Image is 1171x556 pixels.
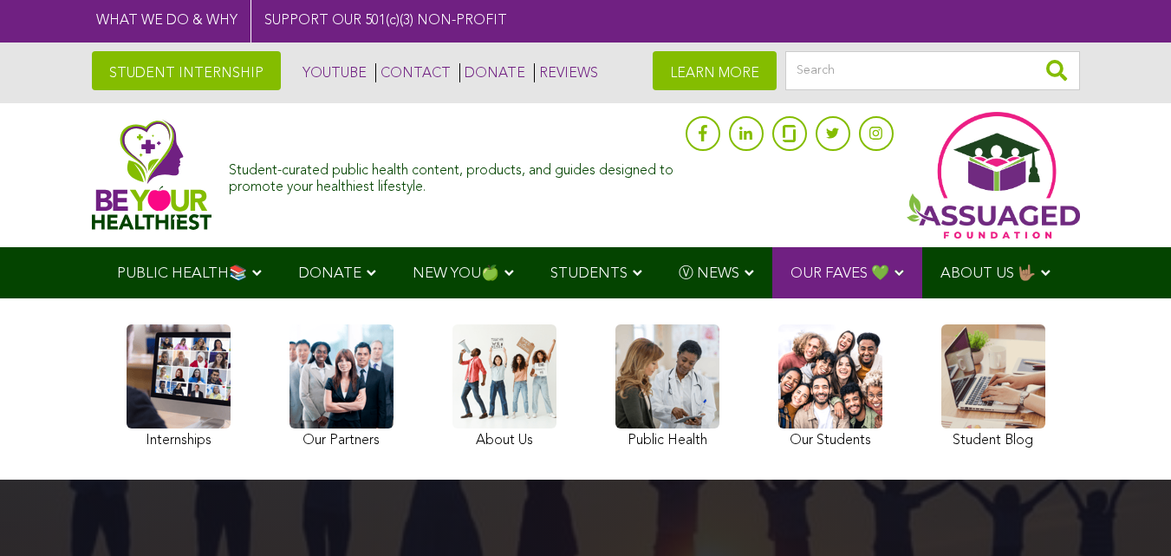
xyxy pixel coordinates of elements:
[940,266,1036,281] span: ABOUT US 🤟🏽
[92,120,212,230] img: Assuaged
[413,266,499,281] span: NEW YOU🍏
[783,125,795,142] img: glassdoor
[298,266,361,281] span: DONATE
[679,266,739,281] span: Ⓥ NEWS
[459,63,525,82] a: DONATE
[298,63,367,82] a: YOUTUBE
[790,266,889,281] span: OUR FAVES 💚
[907,112,1080,239] img: Assuaged App
[653,51,777,90] a: LEARN MORE
[229,154,676,196] div: Student-curated public health content, products, and guides designed to promote your healthiest l...
[117,266,247,281] span: PUBLIC HEALTH📚
[785,51,1080,90] input: Search
[92,51,281,90] a: STUDENT INTERNSHIP
[92,247,1080,298] div: Navigation Menu
[1084,473,1171,556] iframe: Chat Widget
[550,266,628,281] span: STUDENTS
[534,63,598,82] a: REVIEWS
[375,63,451,82] a: CONTACT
